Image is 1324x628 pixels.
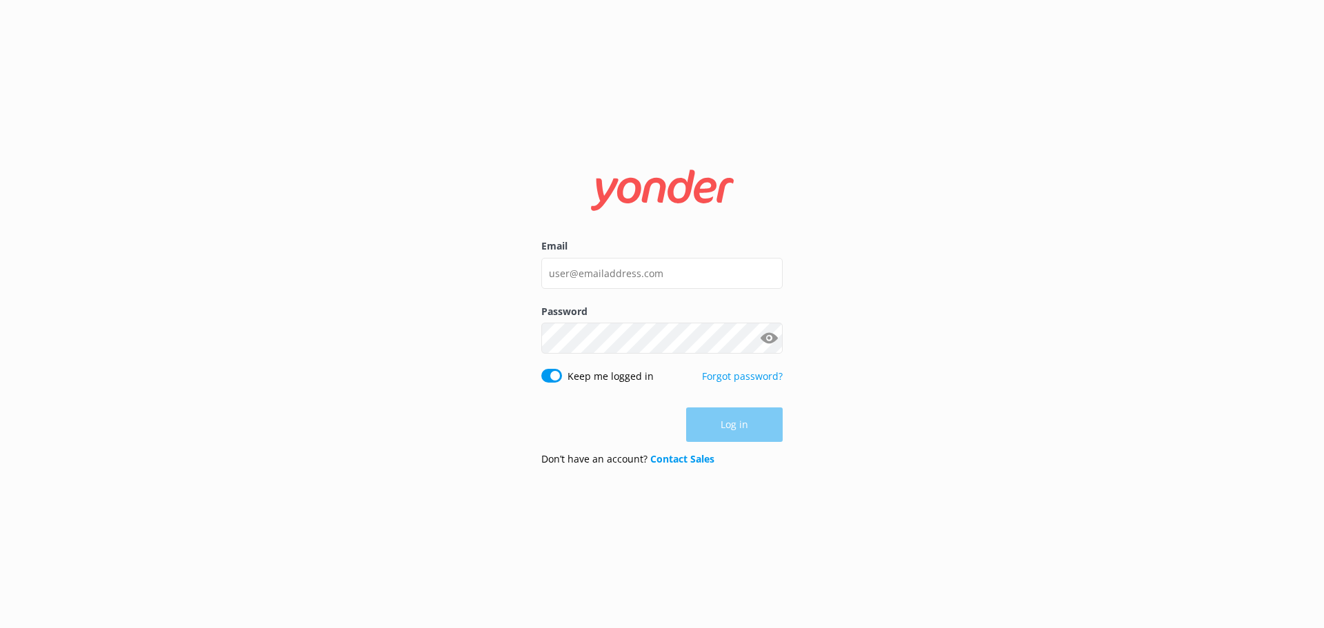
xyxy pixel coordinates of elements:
[702,369,783,383] a: Forgot password?
[541,239,783,254] label: Email
[541,304,783,319] label: Password
[755,325,783,352] button: Show password
[568,369,654,384] label: Keep me logged in
[650,452,714,465] a: Contact Sales
[541,452,714,467] p: Don’t have an account?
[541,258,783,289] input: user@emailaddress.com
